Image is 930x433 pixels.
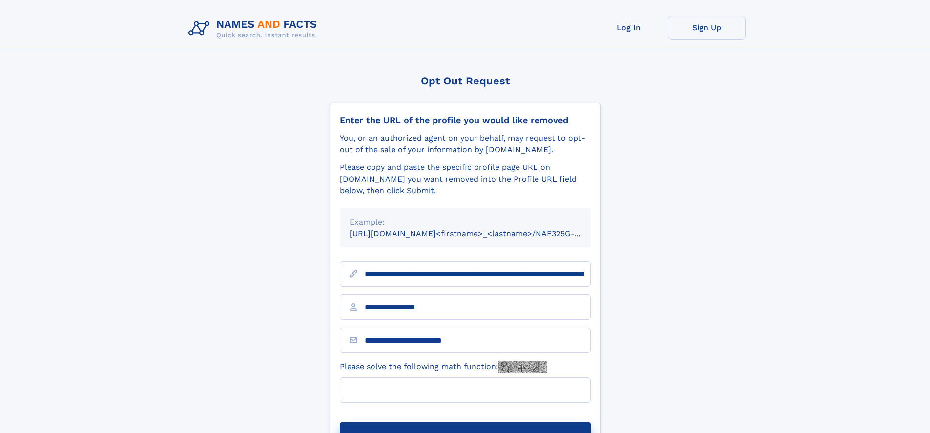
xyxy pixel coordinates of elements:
label: Please solve the following math function: [340,361,547,373]
div: Please copy and paste the specific profile page URL on [DOMAIN_NAME] you want removed into the Pr... [340,162,591,197]
div: Enter the URL of the profile you would like removed [340,115,591,125]
div: You, or an authorized agent on your behalf, may request to opt-out of the sale of your informatio... [340,132,591,156]
a: Log In [590,16,668,40]
small: [URL][DOMAIN_NAME]<firstname>_<lastname>/NAF325G-xxxxxxxx [350,229,609,238]
img: Logo Names and Facts [185,16,325,42]
div: Example: [350,216,581,228]
a: Sign Up [668,16,746,40]
div: Opt Out Request [330,75,601,87]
